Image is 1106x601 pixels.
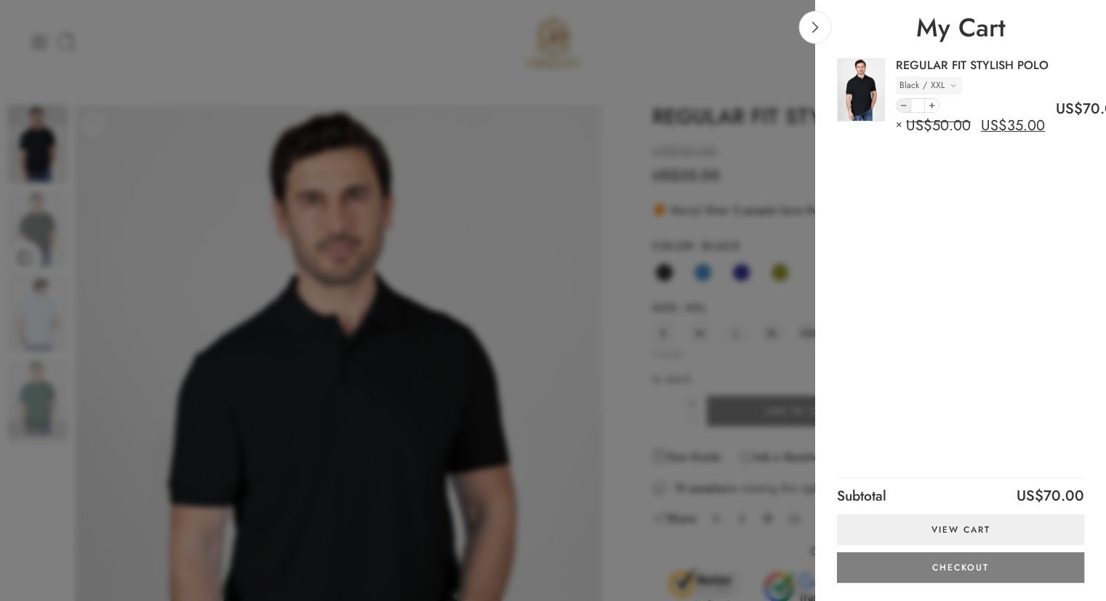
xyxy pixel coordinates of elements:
span: US$ [1017,485,1043,506]
p: Black [899,79,919,92]
span: My Cart [815,11,1106,44]
span: US$ [906,115,932,136]
a: Checkout [837,552,1084,583]
input: Product quantity [910,99,925,112]
bdi: 50.00 [906,115,971,136]
a: REGULAR FIT STYLISH POLO [896,58,1049,72]
p: XXL [931,79,945,92]
bdi: 35.00 [981,115,1045,136]
span: US$ [1056,98,1083,119]
span: US$ [981,115,1007,136]
a: View cart [837,514,1084,545]
bdi: 70.00 [1017,485,1084,506]
span: Subtotal [837,485,886,506]
div: × [896,113,1049,139]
